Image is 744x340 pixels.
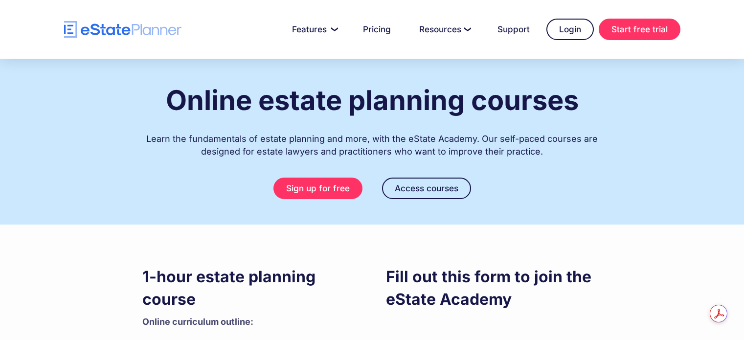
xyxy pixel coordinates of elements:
[407,20,481,39] a: Resources
[280,20,346,39] a: Features
[166,85,579,115] h1: Online estate planning courses
[599,19,680,40] a: Start free trial
[273,178,362,199] a: Sign up for free
[382,178,471,199] a: Access courses
[64,21,181,38] a: home
[142,266,359,311] h3: 1-hour estate planning course
[142,317,253,327] strong: Online curriculum outline: ‍
[351,20,403,39] a: Pricing
[386,266,602,311] h3: Fill out this form to join the eState Academy
[546,19,594,40] a: Login
[142,123,602,158] div: Learn the fundamentals of estate planning and more, with the eState Academy. Our self-paced cours...
[486,20,541,39] a: Support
